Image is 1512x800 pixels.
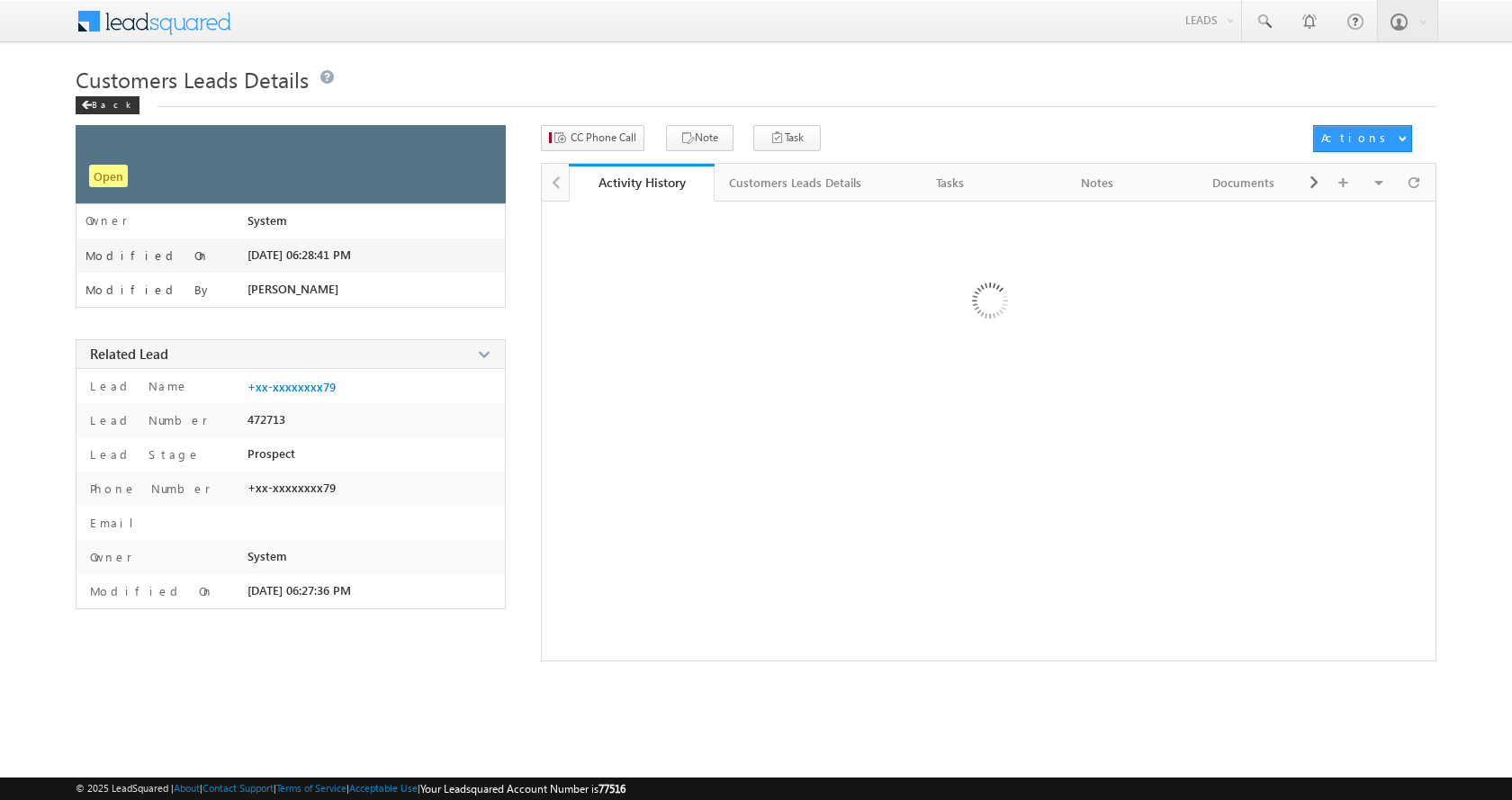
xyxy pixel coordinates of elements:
a: Terms of Service [276,782,346,794]
span: 77516 [598,782,625,796]
button: Actions [1313,125,1412,152]
span: System [247,549,287,563]
img: Loading ... [895,211,1082,397]
span: +xx-xxxxxxxx79 [247,481,336,495]
a: Tasks [877,164,1024,202]
span: Related Lead [90,345,168,363]
span: 472713 [247,412,285,427]
a: Acceptable Use [349,782,418,794]
label: Lead Stage [85,446,201,463]
div: Documents [1185,172,1301,193]
a: Documents [1171,164,1318,202]
span: Customers Leads Details [76,65,309,94]
a: +xx-xxxxxxxx79 [247,380,336,394]
div: Back [76,96,139,114]
span: Prospect [247,446,295,461]
button: Note [666,125,733,151]
span: [DATE] 06:27:36 PM [247,583,351,598]
a: Notes [1024,164,1171,202]
label: Owner [85,549,132,565]
label: Lead Number [85,412,208,428]
span: [PERSON_NAME] [247,282,338,296]
label: Modified On [85,583,214,599]
label: Email [85,515,148,531]
span: System [247,213,287,228]
span: Open [89,165,128,187]
button: CC Phone Call [541,125,644,151]
label: Owner [85,213,128,228]
div: Actions [1321,130,1392,146]
a: Activity History [569,164,715,202]
div: Notes [1039,172,1155,193]
span: Your Leadsquared Account Number is [420,782,625,796]
button: Task [753,125,821,151]
span: [DATE] 06:28:41 PM [247,247,351,262]
a: Customers Leads Details [715,164,877,202]
div: Activity History [582,174,702,191]
label: Lead Name [85,378,189,394]
a: Contact Support [202,782,274,794]
a: About [174,782,200,794]
label: Phone Number [85,481,211,497]
label: Modified On [85,248,210,263]
label: Modified By [85,283,212,297]
span: CC Phone Call [571,130,636,146]
div: Customers Leads Details [729,172,861,193]
span: © 2025 LeadSquared | | | | | [76,780,625,797]
div: Tasks [892,172,1008,193]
